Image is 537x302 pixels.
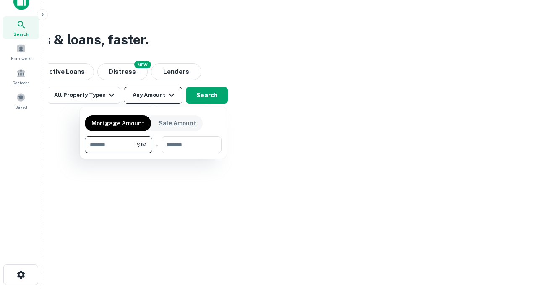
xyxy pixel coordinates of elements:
span: $1M [137,141,146,148]
p: Mortgage Amount [91,119,144,128]
p: Sale Amount [159,119,196,128]
div: - [156,136,158,153]
iframe: Chat Widget [495,235,537,275]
